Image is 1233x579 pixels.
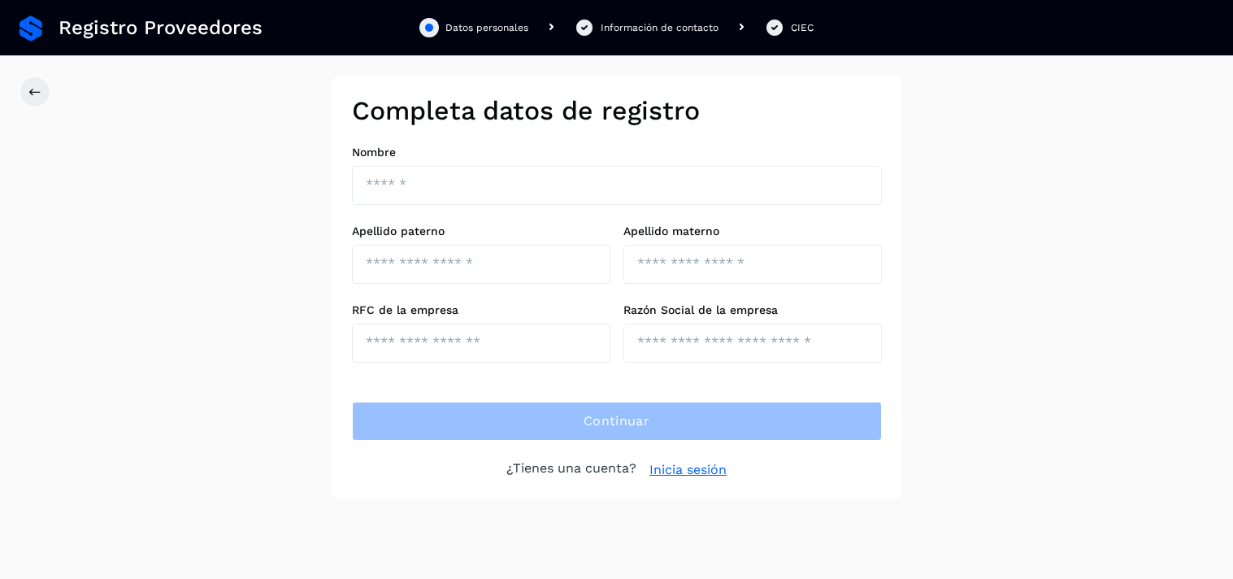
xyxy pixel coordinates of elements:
[791,20,814,35] div: CIEC
[445,20,528,35] div: Datos personales
[623,303,882,317] label: Razón Social de la empresa
[623,224,882,238] label: Apellido materno
[352,95,882,126] h2: Completa datos de registro
[352,146,882,159] label: Nombre
[59,16,263,40] span: Registro Proveedores
[649,460,727,480] a: Inicia sesión
[584,412,649,430] span: Continuar
[352,402,882,441] button: Continuar
[352,224,610,238] label: Apellido paterno
[601,20,719,35] div: Información de contacto
[506,460,636,480] p: ¿Tienes una cuenta?
[352,303,610,317] label: RFC de la empresa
